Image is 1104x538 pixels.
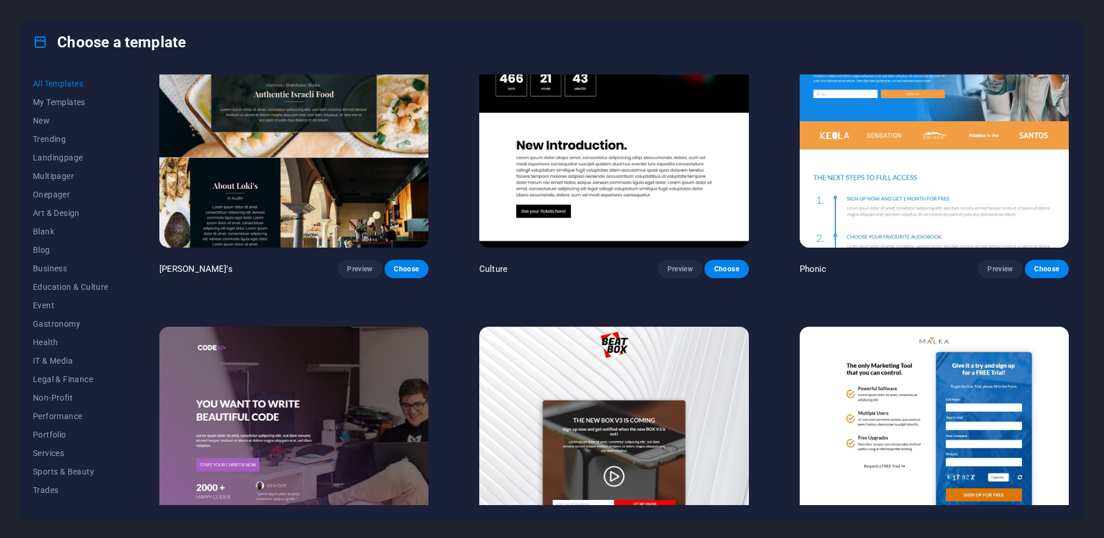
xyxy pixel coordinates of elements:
[33,504,109,513] span: Travel
[338,260,382,278] button: Preview
[33,499,109,518] button: Travel
[33,227,109,236] span: Blank
[394,264,419,274] span: Choose
[385,260,428,278] button: Choose
[33,153,109,162] span: Landingpage
[347,264,372,274] span: Preview
[159,263,233,275] p: [PERSON_NAME]'s
[667,264,693,274] span: Preview
[33,462,109,481] button: Sports & Beauty
[33,204,109,222] button: Art & Design
[33,356,109,365] span: IT & Media
[33,241,109,259] button: Blog
[33,352,109,370] button: IT & Media
[33,134,109,144] span: Trending
[33,79,109,88] span: All Templates
[33,148,109,167] button: Landingpage
[987,264,1013,274] span: Preview
[33,74,109,93] button: All Templates
[33,388,109,407] button: Non-Profit
[33,245,109,255] span: Blog
[714,264,739,274] span: Choose
[33,425,109,444] button: Portfolio
[33,111,109,130] button: New
[33,264,109,273] span: Business
[704,260,748,278] button: Choose
[479,263,508,275] p: Culture
[33,171,109,181] span: Multipager
[33,430,109,439] span: Portfolio
[33,116,109,125] span: New
[33,278,109,296] button: Education & Culture
[33,33,186,51] h4: Choose a template
[33,338,109,347] span: Health
[33,185,109,204] button: Onepager
[800,263,827,275] p: Phonic
[33,167,109,185] button: Multipager
[33,296,109,315] button: Event
[33,485,109,495] span: Trades
[33,412,109,421] span: Performance
[33,98,109,107] span: My Templates
[658,260,702,278] button: Preview
[1034,264,1060,274] span: Choose
[33,319,109,328] span: Gastronomy
[33,315,109,333] button: Gastronomy
[33,393,109,402] span: Non-Profit
[33,449,109,458] span: Services
[33,407,109,425] button: Performance
[33,259,109,278] button: Business
[33,130,109,148] button: Trending
[33,93,109,111] button: My Templates
[33,333,109,352] button: Health
[33,370,109,388] button: Legal & Finance
[33,222,109,241] button: Blank
[33,375,109,384] span: Legal & Finance
[33,208,109,218] span: Art & Design
[33,301,109,310] span: Event
[978,260,1022,278] button: Preview
[1025,260,1069,278] button: Choose
[33,467,109,476] span: Sports & Beauty
[33,481,109,499] button: Trades
[33,282,109,292] span: Education & Culture
[33,190,109,199] span: Onepager
[33,444,109,462] button: Services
